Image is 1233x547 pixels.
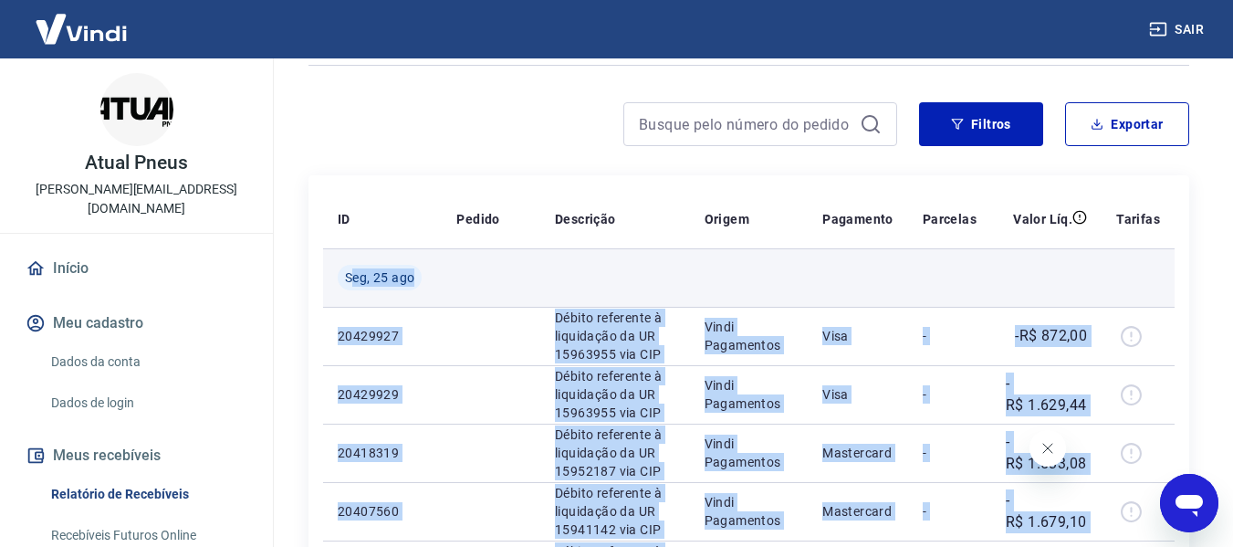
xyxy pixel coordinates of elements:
[555,426,675,480] p: Débito referente à liquidação da UR 15952187 via CIP
[822,444,893,462] p: Mastercard
[705,435,794,471] p: Vindi Pagamentos
[705,493,794,530] p: Vindi Pagamentos
[919,102,1043,146] button: Filtros
[555,309,675,363] p: Débito referente à liquidação da UR 15963955 via CIP
[1006,373,1087,416] p: -R$ 1.629,44
[1145,13,1211,47] button: Sair
[822,502,893,521] p: Mastercard
[338,210,350,228] p: ID
[822,327,893,345] p: Visa
[338,385,427,404] p: 20429929
[923,502,977,521] p: -
[555,367,675,422] p: Débito referente à liquidação da UR 15963955 via CIP
[705,210,749,228] p: Origem
[44,384,251,422] a: Dados de login
[85,153,187,173] p: Atual Pneus
[22,436,251,476] button: Meus recebíveis
[22,303,251,343] button: Meu cadastro
[15,180,258,218] p: [PERSON_NAME][EMAIL_ADDRESS][DOMAIN_NAME]
[1015,325,1087,347] p: -R$ 872,00
[345,268,414,287] span: Seg, 25 ago
[822,385,893,404] p: Visa
[456,210,499,228] p: Pedido
[1065,102,1189,146] button: Exportar
[705,318,794,354] p: Vindi Pagamentos
[923,385,977,404] p: -
[822,210,893,228] p: Pagamento
[338,502,427,521] p: 20407560
[22,1,141,57] img: Vindi
[1006,431,1087,475] p: -R$ 1.533,08
[100,73,173,146] img: b7dbf8c6-a9bd-4944-97d5-addfc2141217.jpeg
[555,210,616,228] p: Descrição
[11,13,153,27] span: Olá! Precisa de ajuda?
[44,343,251,381] a: Dados da conta
[1013,210,1072,228] p: Valor Líq.
[1029,430,1066,467] iframe: Fechar mensagem
[923,327,977,345] p: -
[1116,210,1160,228] p: Tarifas
[44,476,251,513] a: Relatório de Recebíveis
[639,110,852,138] input: Busque pelo número do pedido
[555,484,675,539] p: Débito referente à liquidação da UR 15941142 via CIP
[1006,489,1087,533] p: -R$ 1.679,10
[338,327,427,345] p: 20429927
[923,210,977,228] p: Parcelas
[22,248,251,289] a: Início
[338,444,427,462] p: 20418319
[1160,474,1218,532] iframe: Botão para abrir a janela de mensagens
[923,444,977,462] p: -
[705,376,794,413] p: Vindi Pagamentos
